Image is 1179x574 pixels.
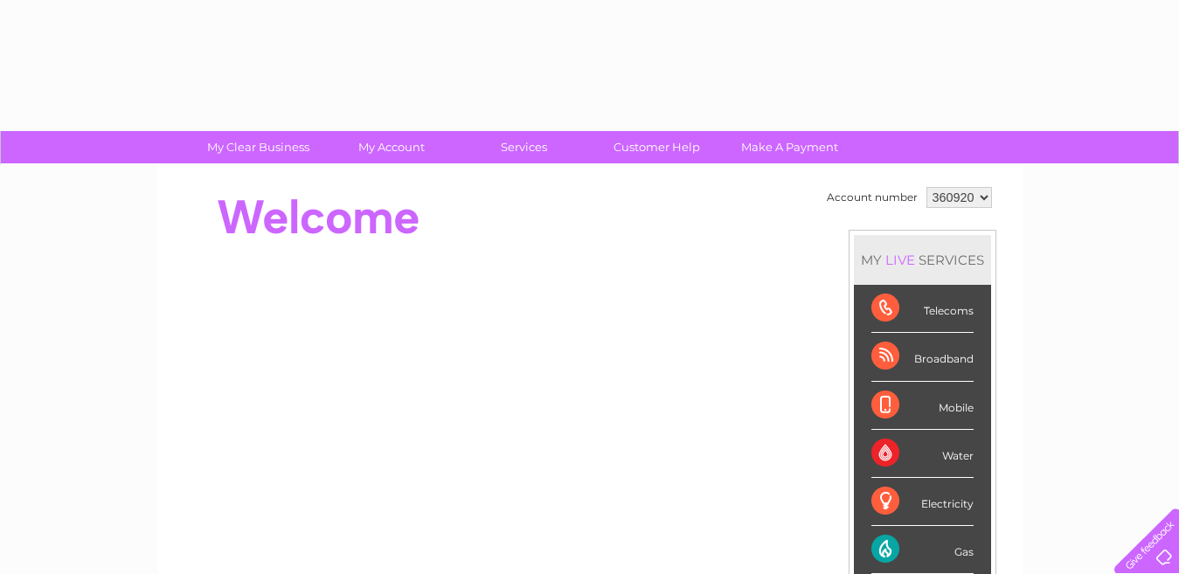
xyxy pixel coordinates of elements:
div: Gas [871,526,974,574]
a: Make A Payment [718,131,862,163]
div: Mobile [871,382,974,430]
div: Electricity [871,478,974,526]
a: My Account [319,131,463,163]
a: Customer Help [585,131,729,163]
a: Services [452,131,596,163]
td: Account number [822,183,922,212]
div: Water [871,430,974,478]
div: Telecoms [871,285,974,333]
a: My Clear Business [186,131,330,163]
div: LIVE [882,252,919,268]
div: Broadband [871,333,974,381]
div: MY SERVICES [854,235,991,285]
